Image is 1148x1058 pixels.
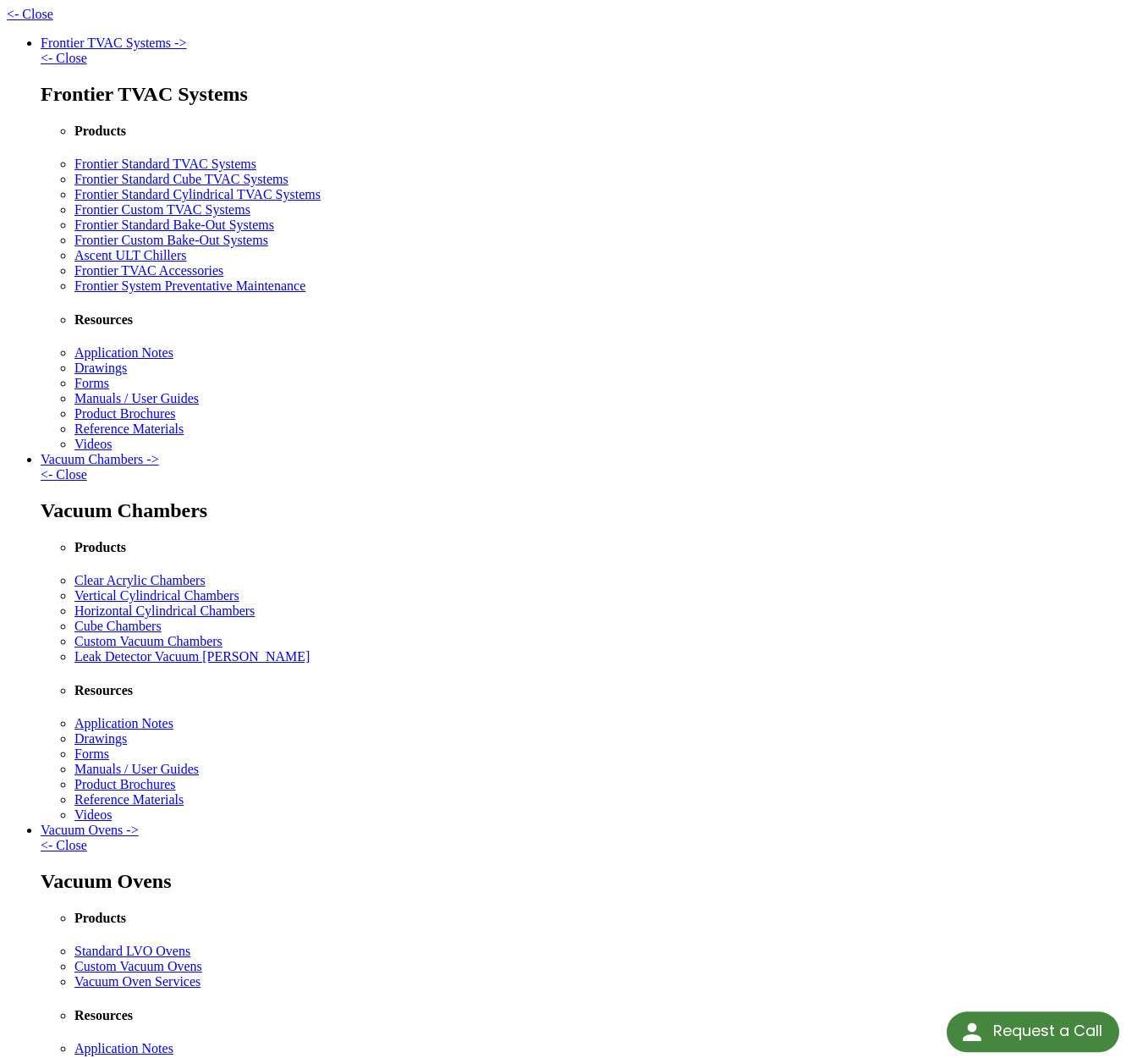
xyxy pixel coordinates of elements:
a: Frontier Standard Cube TVAC Systems [74,172,288,186]
h4: Resources [74,1008,1141,1023]
a: Product Brochures [74,777,176,791]
a: Forms [74,376,109,390]
a: Frontier Custom Bake-Out Systems [74,233,268,247]
a: <- Close [7,7,53,21]
h4: Resources [74,683,1141,698]
div: Request a Call [993,1011,1102,1050]
a: Frontier Standard Cylindrical TVAC Systems [74,187,321,201]
a: Videos [74,437,112,451]
a: Drawings [74,731,127,746]
a: Application Notes [74,716,173,730]
a: Vacuum Ovens -> [41,823,139,837]
a: Frontier Standard Bake-Out Systems [74,218,274,232]
a: Frontier Standard TVAC Systems [74,157,256,171]
h4: Resources [74,312,1141,328]
div: Request a Call [947,1011,1119,1052]
a: Custom Vacuum Ovens [74,959,202,973]
a: Vertical Cylindrical Chambers [74,588,239,603]
a: <- Close [41,838,87,852]
a: Custom Vacuum Chambers [74,634,222,648]
a: Frontier TVAC Accessories [74,263,223,278]
a: <- Close [41,467,87,482]
a: Horizontal Cylindrical Chambers [74,603,255,618]
a: Application Notes [74,345,173,360]
a: Cube Chambers [74,619,162,633]
a: Product Brochures [74,406,176,421]
a: Vacuum Oven Services [74,974,200,989]
h2: Vacuum Chambers [41,499,1141,522]
h4: Products [74,540,1141,555]
a: Application Notes [74,1041,173,1055]
a: Manuals / User Guides [74,762,199,776]
a: Leak Detector Vacuum [PERSON_NAME] [74,649,310,664]
a: Drawings [74,361,127,375]
img: round button [958,1018,986,1045]
a: Ascent ULT Chillers [74,248,186,262]
a: Forms [74,747,109,761]
a: Reference Materials [74,792,184,807]
a: Reference Materials [74,422,184,436]
a: Standard LVO Ovens [74,944,190,958]
h2: Frontier TVAC Systems [41,83,1141,106]
h2: Vacuum Ovens [41,870,1141,893]
a: Videos [74,807,112,822]
h4: Products [74,124,1141,139]
a: Frontier Custom TVAC Systems [74,202,250,217]
a: Clear Acrylic Chambers [74,573,206,587]
a: <- Close [41,51,87,65]
a: Manuals / User Guides [74,391,199,405]
a: Frontier System Preventative Maintenance [74,278,305,293]
a: Frontier TVAC Systems -> [41,36,186,50]
h4: Products [74,911,1141,926]
a: Vacuum Chambers -> [41,452,159,466]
